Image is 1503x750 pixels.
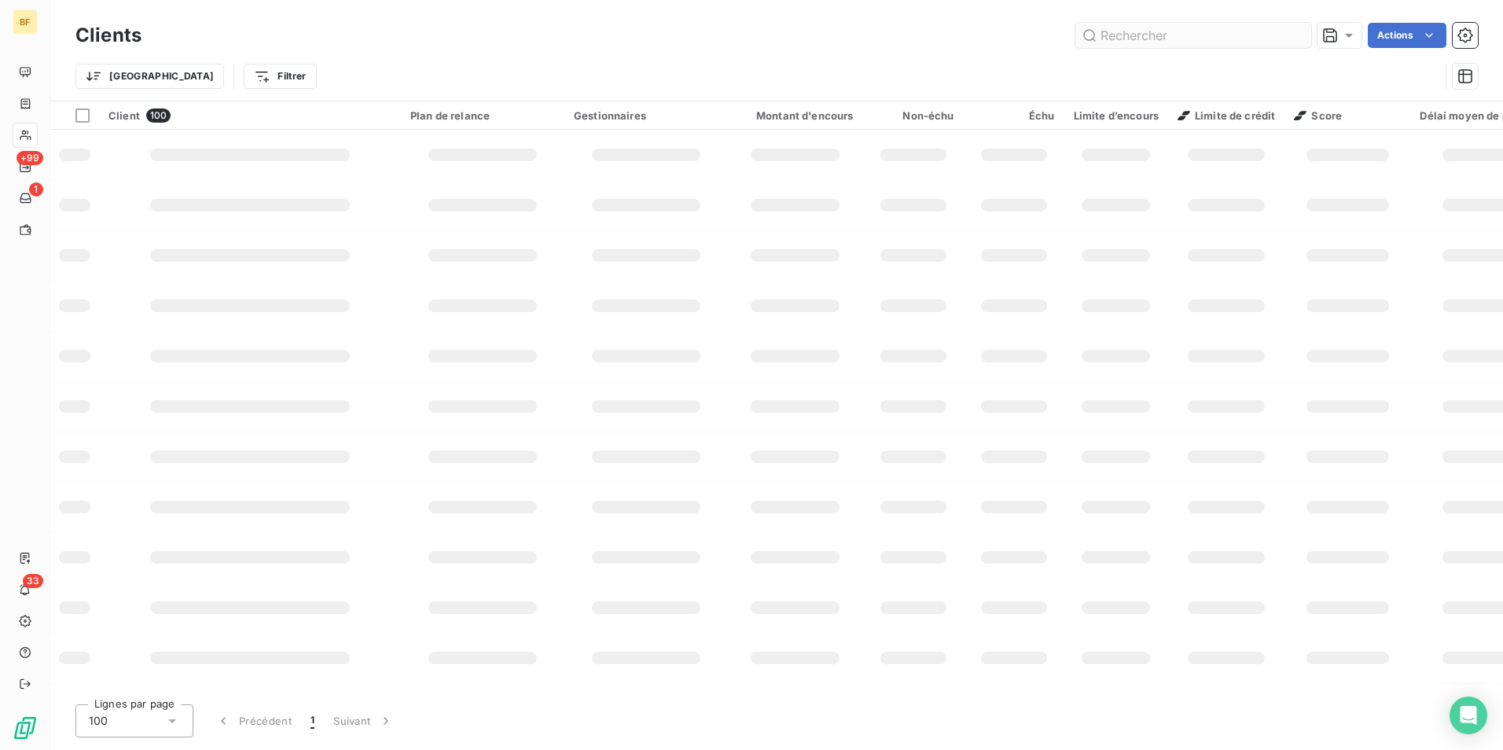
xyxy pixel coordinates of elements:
span: 1 [311,713,314,729]
button: Suivant [324,704,403,737]
div: Montant d'encours [737,109,854,122]
span: 100 [146,108,171,123]
img: Logo LeanPay [13,715,38,741]
span: 33 [23,574,43,588]
div: Plan de relance [410,109,555,122]
span: Limite de crédit [1178,109,1275,122]
div: Limite d’encours [1074,109,1159,122]
button: Précédent [206,704,301,737]
button: 1 [301,704,324,737]
button: Actions [1368,23,1446,48]
span: +99 [17,151,43,165]
div: Gestionnaires [574,109,718,122]
div: Open Intercom Messenger [1450,697,1487,734]
button: Filtrer [244,64,316,89]
input: Rechercher [1075,23,1311,48]
span: Score [1294,109,1342,122]
span: 100 [89,713,108,729]
span: Client [108,109,140,122]
h3: Clients [75,21,141,50]
span: 1 [29,182,43,197]
button: [GEOGRAPHIC_DATA] [75,64,224,89]
div: Non-échu [873,109,954,122]
div: Échu [973,109,1055,122]
div: BF [13,9,38,35]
